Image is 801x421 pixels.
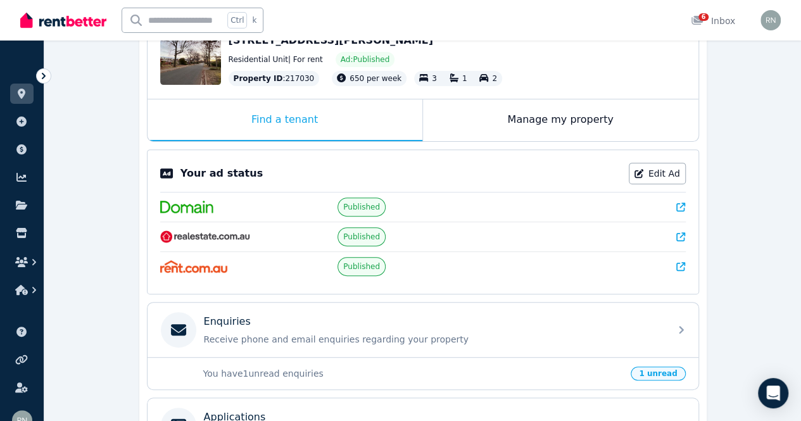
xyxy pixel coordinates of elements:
p: You have 1 unread enquiries [203,367,624,380]
p: Your ad status [180,166,263,181]
span: 650 per week [350,74,401,83]
img: Rajkamal Nagaraj [760,10,781,30]
a: EnquiriesReceive phone and email enquiries regarding your property [148,303,698,357]
div: Manage my property [423,99,698,141]
span: 1 unread [631,367,685,380]
span: Published [343,202,380,212]
img: Rent.com.au [160,260,228,273]
div: : 217030 [229,71,320,86]
a: Edit Ad [629,163,686,184]
div: Inbox [691,15,735,27]
div: Open Intercom Messenger [758,378,788,408]
div: Find a tenant [148,99,422,141]
span: Residential Unit | For rent [229,54,323,65]
span: 1 [462,74,467,83]
img: RealEstate.com.au [160,230,251,243]
span: Ctrl [227,12,247,28]
span: k [252,15,256,25]
span: Ad: Published [341,54,389,65]
span: Published [343,261,380,272]
span: Published [343,232,380,242]
span: 2 [492,74,497,83]
img: Domain.com.au [160,201,213,213]
p: Enquiries [204,314,251,329]
span: 3 [432,74,437,83]
span: Property ID [234,73,283,84]
span: 6 [698,13,709,21]
img: RentBetter [20,11,106,30]
p: Receive phone and email enquiries regarding your property [204,333,662,346]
